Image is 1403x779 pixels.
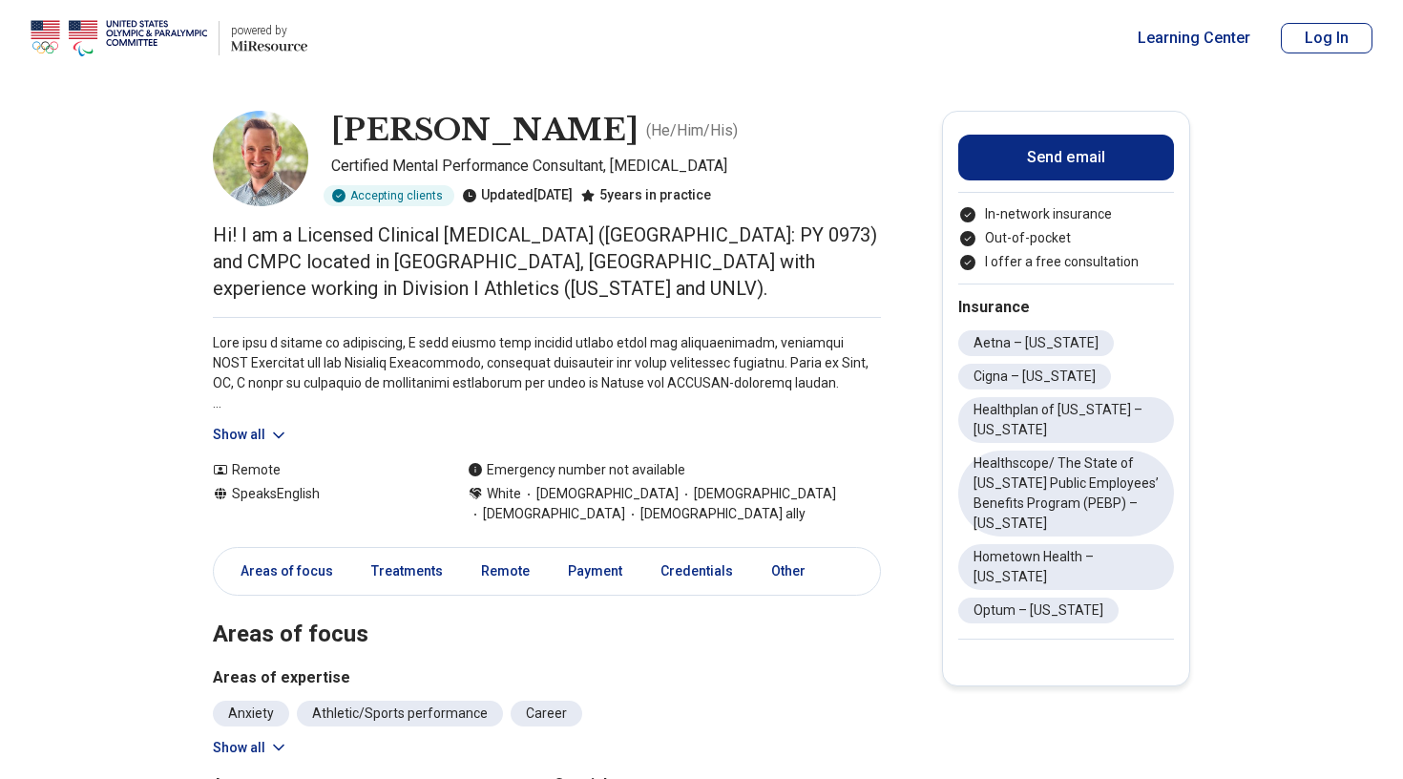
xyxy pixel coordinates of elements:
div: Remote [213,460,429,480]
li: Anxiety [213,701,289,726]
button: Log In [1281,23,1372,53]
ul: Payment options [958,204,1174,272]
li: I offer a free consultation [958,252,1174,272]
a: Other [760,552,828,591]
p: powered by [231,23,307,38]
li: Healthscope/ The State of [US_STATE] Public Employees’ Benefits Program (PEBP) – [US_STATE] [958,451,1174,537]
a: Home page [31,8,307,69]
li: Cigna – [US_STATE] [958,364,1111,389]
a: Areas of focus [218,552,345,591]
li: Healthplan of [US_STATE] – [US_STATE] [958,397,1174,443]
span: [DEMOGRAPHIC_DATA] ally [625,504,806,524]
li: Hometown Health – [US_STATE] [958,544,1174,590]
p: Certified Mental Performance Consultant, [MEDICAL_DATA] [331,155,881,178]
p: Lore ipsu d sitame co adipiscing, E sedd eiusmo temp incidid utlabo etdol mag aliquaenimadm, veni... [213,333,881,413]
button: Show all [213,425,288,445]
span: [DEMOGRAPHIC_DATA] [468,504,625,524]
h1: [PERSON_NAME] [331,111,639,151]
li: Career [511,701,582,726]
li: In-network insurance [958,204,1174,224]
a: Learning Center [1138,27,1250,50]
h2: Areas of focus [213,573,881,651]
button: Send email [958,135,1174,180]
li: Aetna – [US_STATE] [958,330,1114,356]
div: 5 years in practice [580,185,711,206]
li: Athletic/Sports performance [297,701,503,726]
a: Remote [470,552,541,591]
div: Emergency number not available [468,460,685,480]
button: Show all [213,738,288,758]
a: Treatments [360,552,454,591]
p: Hi! I am a Licensed Clinical [MEDICAL_DATA] ([GEOGRAPHIC_DATA]: PY 0973) and CMPC located in [GEO... [213,221,881,302]
h2: Insurance [958,296,1174,319]
a: Payment [556,552,634,591]
span: [DEMOGRAPHIC_DATA] [521,484,679,504]
a: Credentials [649,552,744,591]
div: Speaks English [213,484,429,524]
h3: Areas of expertise [213,666,881,689]
span: White [487,484,521,504]
img: Chad Doerr, Certified Mental Performance Consultant [213,111,308,206]
li: Optum – [US_STATE] [958,598,1119,623]
span: [DEMOGRAPHIC_DATA] [679,484,836,504]
p: ( He/Him/His ) [646,119,738,142]
li: Out-of-pocket [958,228,1174,248]
div: Accepting clients [324,185,454,206]
div: Updated [DATE] [462,185,573,206]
